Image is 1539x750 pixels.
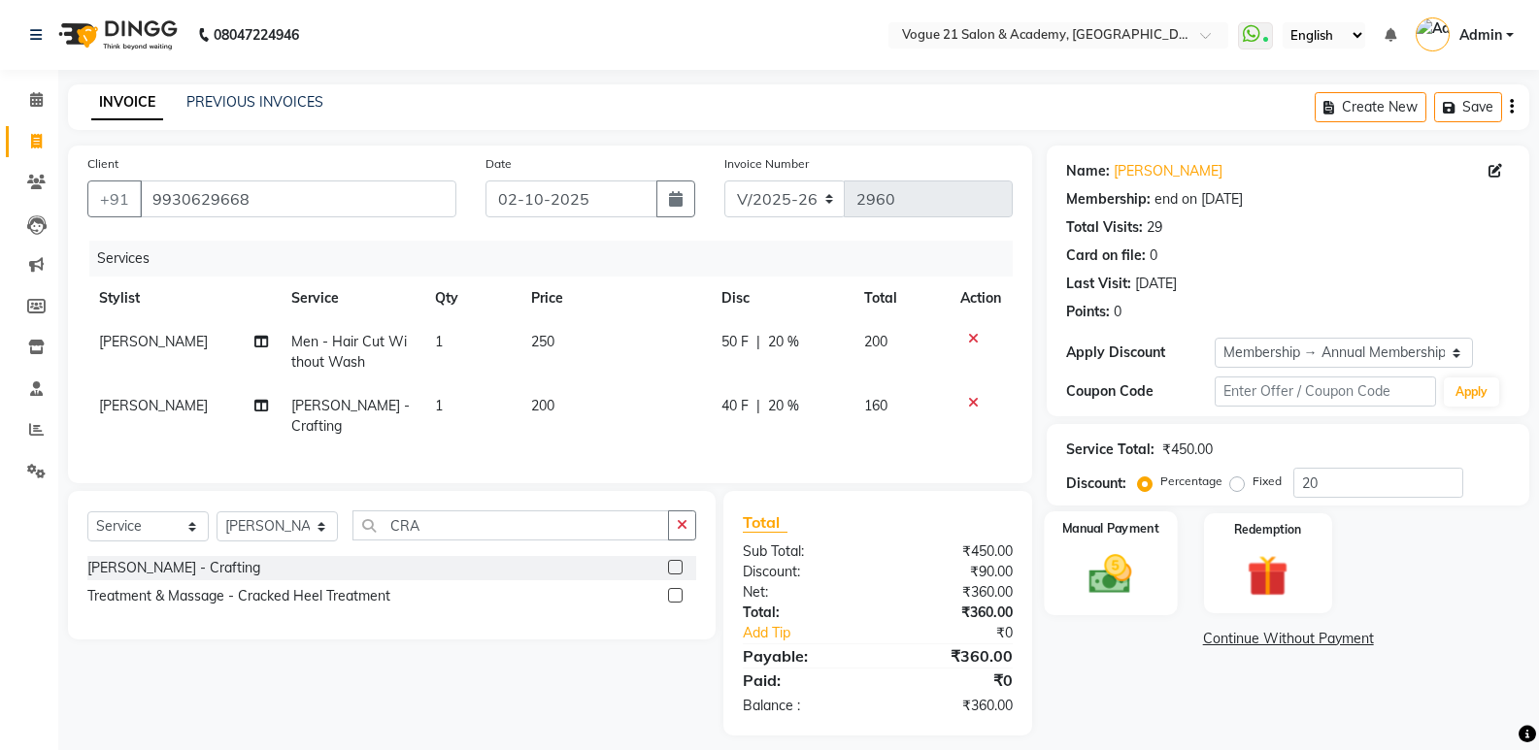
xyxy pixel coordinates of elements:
[1066,302,1110,322] div: Points:
[1066,245,1146,266] div: Card on file:
[1066,189,1151,210] div: Membership:
[864,333,887,350] span: 200
[728,603,878,623] div: Total:
[531,333,554,350] span: 250
[291,333,407,371] span: Men - Hair Cut Without Wash
[1160,473,1222,490] label: Percentage
[1150,245,1157,266] div: 0
[878,644,1027,668] div: ₹360.00
[214,8,299,62] b: 08047224946
[89,241,1027,277] div: Services
[186,93,323,111] a: PREVIOUS INVOICES
[728,644,878,668] div: Payable:
[485,155,512,173] label: Date
[1215,376,1436,407] input: Enter Offer / Coupon Code
[878,541,1027,562] div: ₹450.00
[1234,550,1301,602] img: _gift.svg
[878,603,1027,623] div: ₹360.00
[1066,473,1126,494] div: Discount:
[878,696,1027,716] div: ₹360.00
[710,277,853,320] th: Disc
[728,582,878,603] div: Net:
[756,332,760,352] span: |
[1416,17,1450,51] img: Admin
[280,277,423,320] th: Service
[1434,92,1502,122] button: Save
[1444,377,1499,407] button: Apply
[140,180,456,217] input: Search by Name/Mobile/Email/Code
[1147,217,1162,238] div: 29
[1051,629,1525,649] a: Continue Without Payment
[352,510,669,540] input: Search or Scan
[87,586,390,606] div: Treatment & Massage - Cracked Heel Treatment
[1154,189,1243,210] div: end on [DATE]
[435,333,443,350] span: 1
[728,696,878,716] div: Balance :
[949,277,1013,320] th: Action
[519,277,710,320] th: Price
[728,623,903,643] a: Add Tip
[1135,274,1177,294] div: [DATE]
[50,8,183,62] img: logo
[721,332,749,352] span: 50 F
[878,668,1027,692] div: ₹0
[756,396,760,416] span: |
[1315,92,1426,122] button: Create New
[291,397,410,435] span: [PERSON_NAME] - Crafting
[1234,521,1301,538] label: Redemption
[91,85,163,120] a: INVOICE
[853,277,949,320] th: Total
[1066,440,1154,460] div: Service Total:
[768,332,799,352] span: 20 %
[1114,302,1121,322] div: 0
[87,155,118,173] label: Client
[1162,440,1213,460] div: ₹450.00
[1253,473,1282,490] label: Fixed
[1076,549,1145,599] img: _cash.svg
[743,512,787,533] span: Total
[99,333,208,350] span: [PERSON_NAME]
[864,397,887,414] span: 160
[435,397,443,414] span: 1
[531,397,554,414] span: 200
[878,582,1027,603] div: ₹360.00
[1459,25,1502,46] span: Admin
[423,277,519,320] th: Qty
[768,396,799,416] span: 20 %
[728,668,878,692] div: Paid:
[87,180,142,217] button: +91
[728,541,878,562] div: Sub Total:
[1114,161,1222,181] a: [PERSON_NAME]
[1066,217,1143,238] div: Total Visits:
[903,623,1027,643] div: ₹0
[87,558,260,578] div: [PERSON_NAME] - Crafting
[1066,342,1214,363] div: Apply Discount
[878,562,1027,582] div: ₹90.00
[1062,519,1159,538] label: Manual Payment
[87,277,280,320] th: Stylist
[1066,274,1131,294] div: Last Visit:
[724,155,809,173] label: Invoice Number
[1066,381,1214,402] div: Coupon Code
[1066,161,1110,181] div: Name:
[728,562,878,582] div: Discount:
[99,397,208,414] span: [PERSON_NAME]
[721,396,749,416] span: 40 F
